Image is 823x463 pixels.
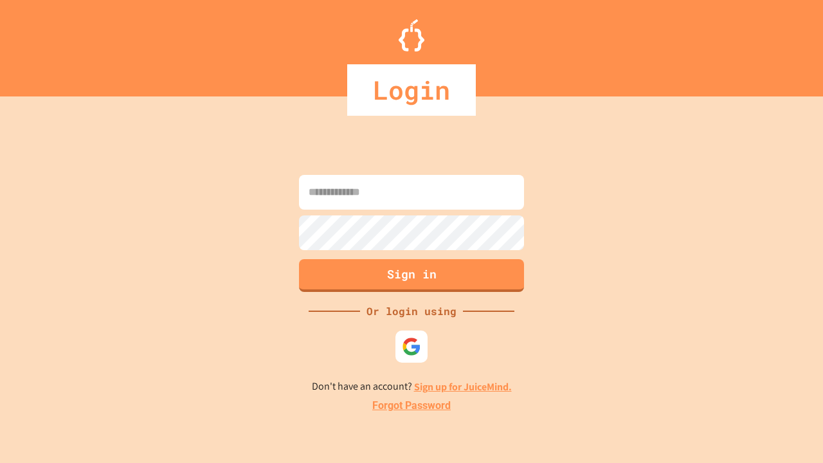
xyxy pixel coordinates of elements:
[372,398,451,413] a: Forgot Password
[312,379,512,395] p: Don't have an account?
[414,380,512,394] a: Sign up for JuiceMind.
[769,412,810,450] iframe: chat widget
[402,337,421,356] img: google-icon.svg
[399,19,424,51] img: Logo.svg
[360,304,463,319] div: Or login using
[347,64,476,116] div: Login
[299,259,524,292] button: Sign in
